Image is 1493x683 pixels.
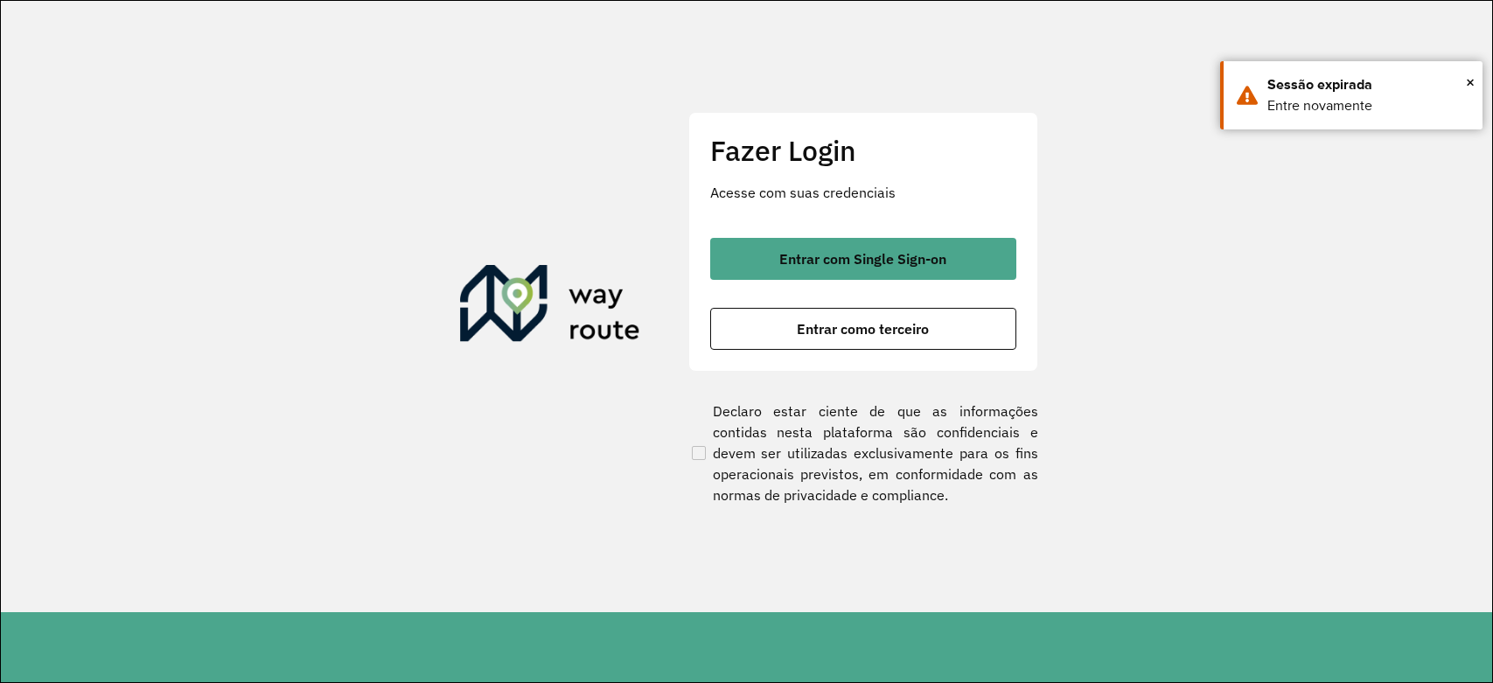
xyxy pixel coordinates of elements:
div: Sessão expirada [1267,74,1469,95]
label: Declaro estar ciente de que as informações contidas nesta plataforma são confidenciais e devem se... [688,401,1038,505]
img: Roteirizador AmbevTech [460,265,640,349]
span: Entrar com Single Sign-on [779,252,946,266]
button: Close [1466,69,1475,95]
button: button [710,238,1016,280]
p: Acesse com suas credenciais [710,182,1016,203]
h2: Fazer Login [710,134,1016,167]
button: button [710,308,1016,350]
div: Entre novamente [1267,95,1469,116]
span: × [1466,69,1475,95]
span: Entrar como terceiro [797,322,929,336]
